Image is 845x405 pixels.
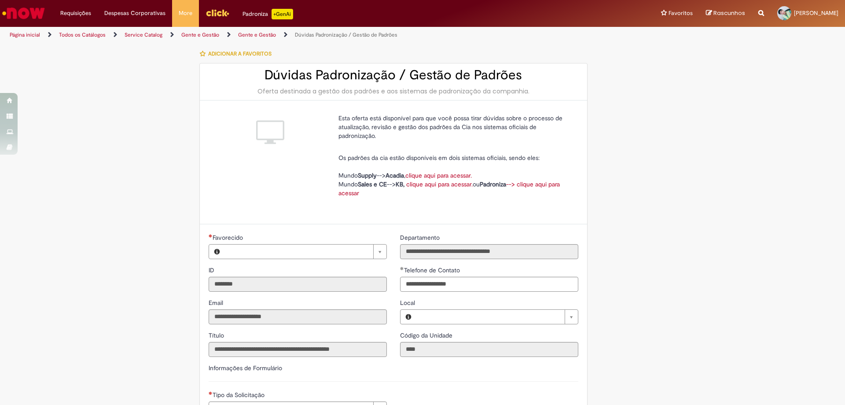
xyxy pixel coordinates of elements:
[256,118,284,146] img: Dúvidas Padronização / Gestão de Padrões
[209,309,387,324] input: Email
[238,31,276,38] a: Gente e Gestão
[400,233,441,242] label: Somente leitura - Departamento
[7,27,557,43] ul: Trilhas de página
[404,266,462,274] span: Telefone de Contato
[400,267,404,270] span: Obrigatório Preenchido
[669,9,693,18] span: Favoritos
[400,310,416,324] button: Local, Visualizar este registro
[794,9,838,17] span: [PERSON_NAME]
[208,50,272,57] span: Adicionar a Favoritos
[358,180,387,188] strong: Sales e CE
[400,277,578,292] input: Telefone de Contato
[209,298,225,307] label: Somente leitura - Email
[416,310,578,324] a: Limpar campo Local
[480,180,506,188] strong: Padroniza
[213,391,266,399] span: Tipo da Solicitação
[209,266,216,275] label: Somente leitura - ID
[209,277,387,292] input: ID
[358,171,377,179] strong: Supply
[10,31,40,38] a: Página inicial
[213,234,245,242] span: Necessários - Favorecido
[713,9,745,17] span: Rascunhos
[209,331,226,340] label: Somente leitura - Título
[59,31,106,38] a: Todos os Catálogos
[400,244,578,259] input: Departamento
[209,266,216,274] span: Somente leitura - ID
[1,4,46,22] img: ServiceNow
[206,6,229,19] img: click_logo_yellow_360x200.png
[209,364,282,372] label: Informações de Formulário
[338,180,560,197] a: --> clique aqui para acessar
[125,31,162,38] a: Service Catalog
[706,9,745,18] a: Rascunhos
[295,31,397,38] a: Dúvidas Padronização / Gestão de Padrões
[403,180,404,188] strong: ,
[209,299,225,307] span: Somente leitura - Email
[405,171,472,179] a: clique aqui para acessar.
[209,342,387,357] input: Título
[400,299,417,307] span: Local
[338,114,572,149] p: Esta oferta está disponível para que você possa tirar dúvidas sobre o processo de atualização, re...
[400,331,454,340] label: Somente leitura - Código da Unidade
[242,9,293,19] div: Padroniza
[209,68,578,82] h2: Dúvidas Padronização / Gestão de Padrões
[209,234,213,238] span: Necessários
[209,245,225,259] button: Favorecido, Visualizar este registro
[400,234,441,242] span: Somente leitura - Departamento
[199,45,276,63] button: Adicionar a Favoritos
[209,391,213,395] span: Necessários
[272,9,293,19] p: +GenAi
[179,9,192,18] span: More
[396,180,403,188] strong: KB
[406,180,473,188] a: clique aqui para acessar.
[225,245,386,259] a: Limpar campo Favorecido
[181,31,219,38] a: Gente e Gestão
[104,9,165,18] span: Despesas Corporativas
[60,9,91,18] span: Requisições
[400,342,578,357] input: Código da Unidade
[386,171,404,179] strong: Acadia
[209,87,578,96] div: Oferta destinada a gestão dos padrões e aos sistemas de padronização da companhia.
[338,153,572,197] p: Os padrões da cia estão disponíveis em dois sistemas oficiais, sendo eles: Mundo --> , Mundo --> ou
